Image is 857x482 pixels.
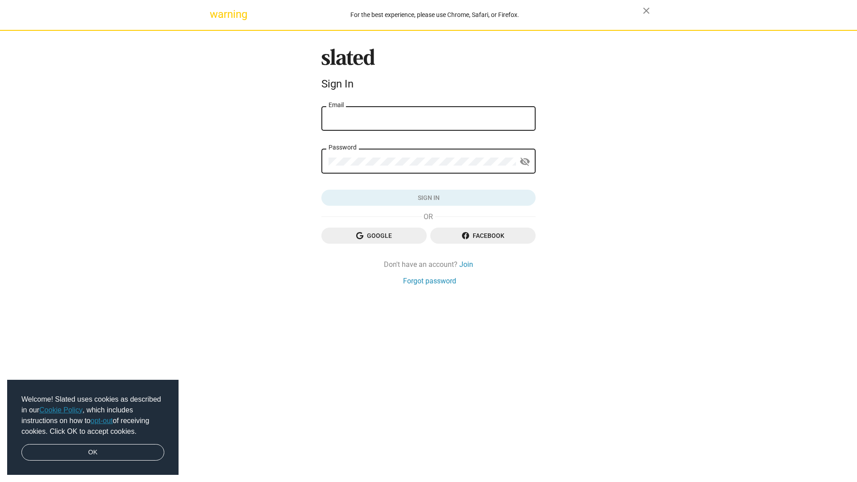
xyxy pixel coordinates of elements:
span: Welcome! Slated uses cookies as described in our , which includes instructions on how to of recei... [21,394,164,437]
button: Show password [516,153,534,171]
button: Facebook [430,228,536,244]
mat-icon: visibility_off [520,155,530,169]
a: Forgot password [403,276,456,286]
a: dismiss cookie message [21,444,164,461]
a: Cookie Policy [39,406,83,414]
span: Google [329,228,420,244]
span: Facebook [437,228,528,244]
div: For the best experience, please use Chrome, Safari, or Firefox. [227,9,643,21]
mat-icon: close [641,5,652,16]
mat-icon: warning [210,9,220,20]
a: opt-out [91,417,113,424]
button: Google [321,228,427,244]
a: Join [459,260,473,269]
sl-branding: Sign In [321,49,536,94]
div: Don't have an account? [321,260,536,269]
div: Sign In [321,78,536,90]
div: cookieconsent [7,380,179,475]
